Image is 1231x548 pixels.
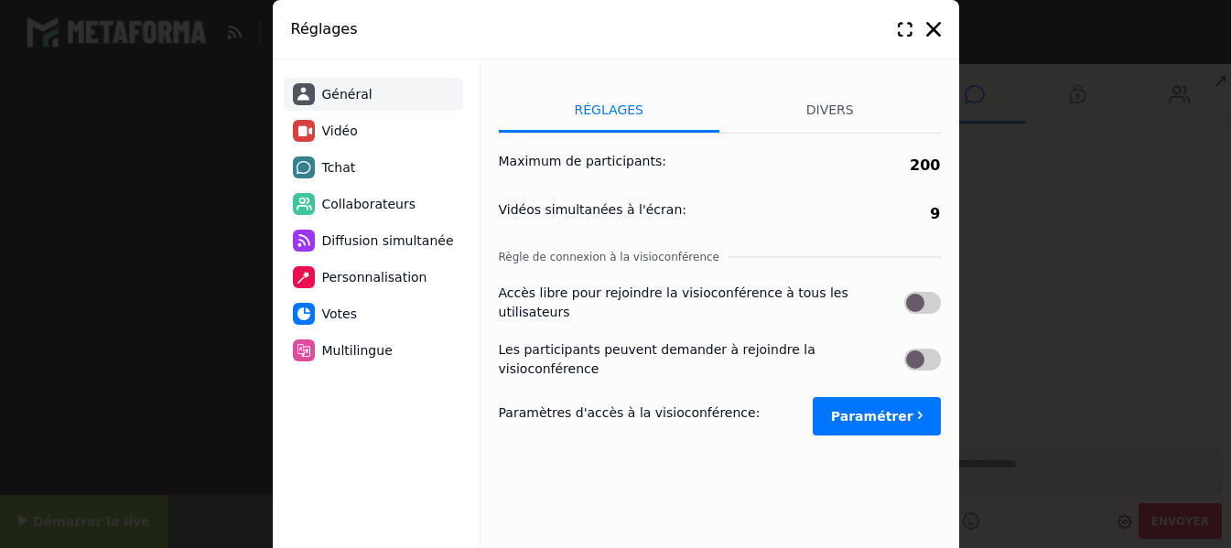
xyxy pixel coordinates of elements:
[291,18,884,40] h2: Réglages
[926,22,941,37] i: Fermer
[322,158,356,177] span: Tchat
[322,305,357,324] span: Votes
[322,268,427,287] span: Personnalisation
[322,231,454,251] span: Diffusion simultanée
[499,284,904,322] label: Accès libre pour rejoindre la visioconférence à tous les utilisateurs
[322,85,373,104] span: Général
[813,397,941,435] button: Paramétrer
[322,122,358,141] span: Vidéo
[499,249,941,265] h3: Règle de connexion à la visioconférence
[499,87,720,133] li: Réglages
[322,341,393,360] span: Multilingue
[910,156,940,174] b: 200
[322,195,416,214] span: Collaborateurs
[499,200,686,220] label: Vidéos simultanées à l'écran :
[898,22,912,37] i: ENLARGE
[499,403,761,423] label: Paramètres d'accès à la visioconférence :
[499,152,666,171] label: Maximum de participants :
[930,205,940,222] b: 9
[719,87,941,133] li: Divers
[499,340,904,379] label: Les participants peuvent demander à rejoindre la visioconférence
